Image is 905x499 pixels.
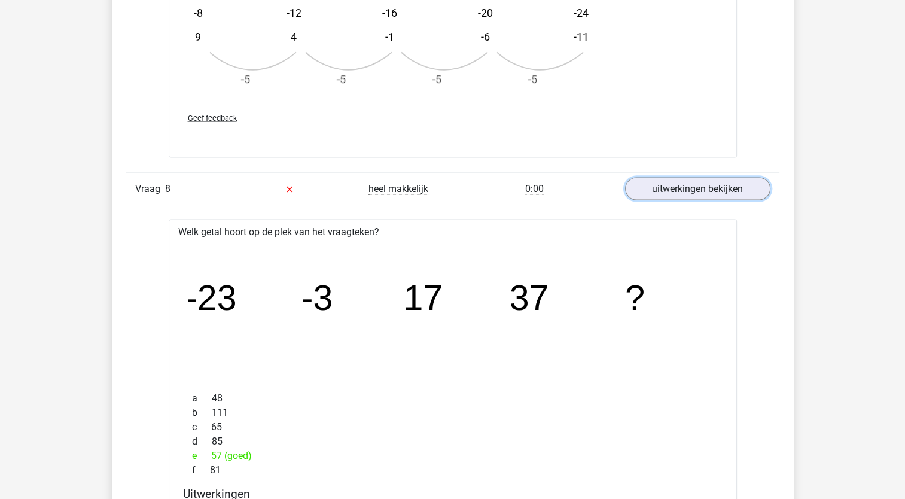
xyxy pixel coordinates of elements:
[573,7,588,19] text: -24
[195,31,201,43] text: 9
[382,7,397,19] text: -16
[480,31,489,43] text: -6
[432,72,441,85] text: -5
[509,278,549,318] tspan: 37
[183,463,723,477] div: 81
[240,72,249,85] text: -5
[336,72,345,85] text: -5
[525,182,544,194] span: 0:00
[192,448,211,463] span: e
[188,113,237,122] span: Geef feedback
[183,391,723,405] div: 48
[183,419,723,434] div: 65
[625,177,770,200] a: uitwerkingen bekijken
[185,278,236,318] tspan: -23
[528,72,537,85] text: -5
[135,181,165,196] span: Vraag
[291,31,297,43] text: 4
[183,405,723,419] div: 111
[192,405,212,419] span: b
[192,391,212,405] span: a
[286,7,301,19] text: -12
[368,182,428,194] span: heel makkelijk
[301,278,333,318] tspan: -3
[573,31,588,43] text: -11
[192,419,211,434] span: c
[165,182,170,194] span: 8
[477,7,492,19] text: -20
[385,31,394,43] text: -1
[193,7,202,19] text: -8
[192,434,212,448] span: d
[183,434,723,448] div: 85
[403,278,443,318] tspan: 17
[183,448,723,463] div: 57 (goed)
[625,278,645,318] tspan: ?
[192,463,210,477] span: f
